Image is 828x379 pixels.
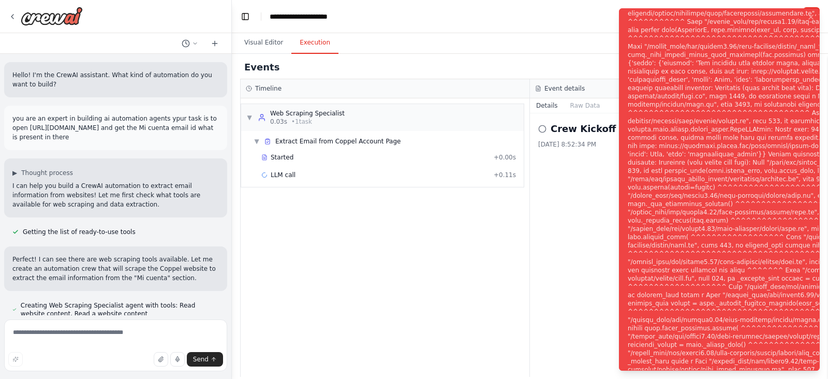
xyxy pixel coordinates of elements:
h3: Event details [544,84,585,93]
span: + 0.00s [494,153,516,162]
span: 0.03s [270,118,287,126]
span: ▼ [246,113,253,122]
button: Visual Editor [236,32,291,54]
p: you are an expert in building ai automation agents ypur task is to open [URL][DOMAIN_NAME] and ge... [12,114,219,142]
nav: breadcrumb [270,11,328,22]
button: Send [187,352,223,367]
span: ▼ [254,137,260,145]
span: • 1 task [291,118,312,126]
span: Getting the list of ready-to-use tools [23,228,136,236]
button: Upload files [154,352,168,367]
span: ▶ [12,169,17,177]
h3: Timeline [255,84,282,93]
span: Send [193,355,209,363]
span: Creating Web Scraping Specialist agent with tools: Read website content, Read a website content [21,301,219,318]
button: Execution [291,32,338,54]
h2: Events [244,60,279,75]
button: Start a new chat [206,37,223,50]
span: + 0.11s [494,171,516,179]
button: Switch to previous chat [178,37,202,50]
h2: Crew Kickoff Started [551,122,659,136]
span: LLM call [271,171,295,179]
button: Raw Data [564,98,607,113]
button: Improve this prompt [8,352,23,367]
button: Details [530,98,564,113]
p: Hello! I'm the CrewAI assistant. What kind of automation do you want to build? [12,70,219,89]
span: Started [271,153,293,162]
span: Thought process [21,169,73,177]
button: Hide left sidebar [238,9,253,24]
button: Click to speak your automation idea [170,352,185,367]
p: I can help you build a CrewAI automation to extract email information from websites! Let me first... [12,181,219,209]
p: Perfect! I can see there are web scraping tools available. Let me create an automation crew that ... [12,255,219,283]
button: ▶Thought process [12,169,73,177]
div: Web Scraping Specialist [270,109,345,118]
span: Extract Email from Coppel Account Page [275,137,401,145]
div: [DATE] 8:52:34 PM [538,140,811,149]
img: Logo [21,7,83,25]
